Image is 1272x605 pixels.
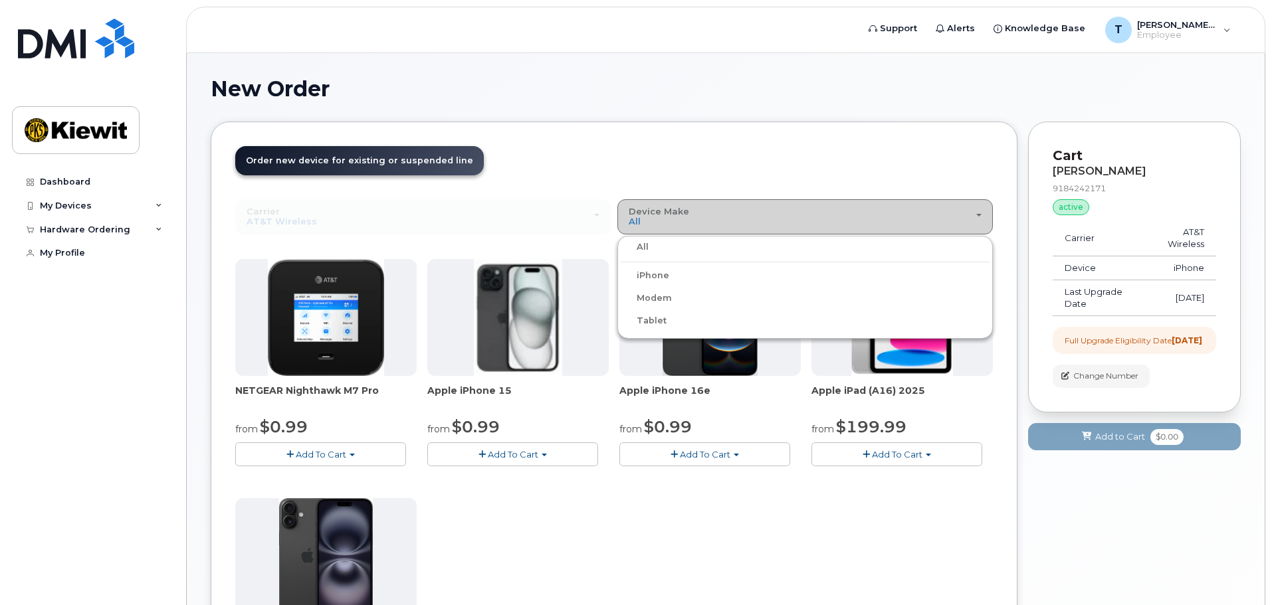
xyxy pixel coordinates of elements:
[1214,547,1262,595] iframe: Messenger Launcher
[235,384,417,410] div: NETGEAR Nighthawk M7 Pro
[1053,365,1150,388] button: Change Number
[1053,280,1142,316] td: Last Upgrade Date
[235,423,258,435] small: from
[474,259,562,376] img: iphone15.jpg
[1073,370,1138,382] span: Change Number
[811,423,834,435] small: from
[1053,165,1216,177] div: [PERSON_NAME]
[211,77,1241,100] h1: New Order
[621,239,649,255] label: All
[427,423,450,435] small: from
[644,417,692,436] span: $0.99
[619,423,642,435] small: from
[1028,423,1241,450] button: Add to Cart $0.00
[427,384,609,410] div: Apple iPhone 15
[260,417,308,436] span: $0.99
[836,417,906,436] span: $199.99
[621,290,672,306] label: Modem
[1053,146,1216,165] p: Cart
[629,216,641,226] span: All
[811,442,982,466] button: Add To Cart
[427,442,598,466] button: Add To Cart
[1172,335,1202,345] strong: [DATE]
[811,384,993,410] div: Apple iPad (A16) 2025
[872,449,922,460] span: Add To Cart
[1053,199,1089,215] div: active
[1065,335,1202,346] div: Full Upgrade Eligibility Date
[1150,429,1184,445] span: $0.00
[246,155,473,165] span: Order new device for existing or suspended line
[629,206,689,216] span: Device Make
[296,449,346,460] span: Add To Cart
[1095,430,1145,443] span: Add to Cart
[617,199,993,234] button: Device Make All
[619,442,790,466] button: Add To Cart
[1053,183,1216,194] div: 9184242171
[1142,256,1216,280] td: iPhone
[1142,280,1216,316] td: [DATE]
[621,313,667,329] label: Tablet
[680,449,730,460] span: Add To Cart
[619,384,801,410] div: Apple iPhone 16e
[452,417,500,436] span: $0.99
[268,259,385,376] img: nighthawk_m7_pro.png
[488,449,538,460] span: Add To Cart
[235,442,406,466] button: Add To Cart
[1053,220,1142,256] td: Carrier
[1053,256,1142,280] td: Device
[621,268,669,284] label: iPhone
[1142,220,1216,256] td: AT&T Wireless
